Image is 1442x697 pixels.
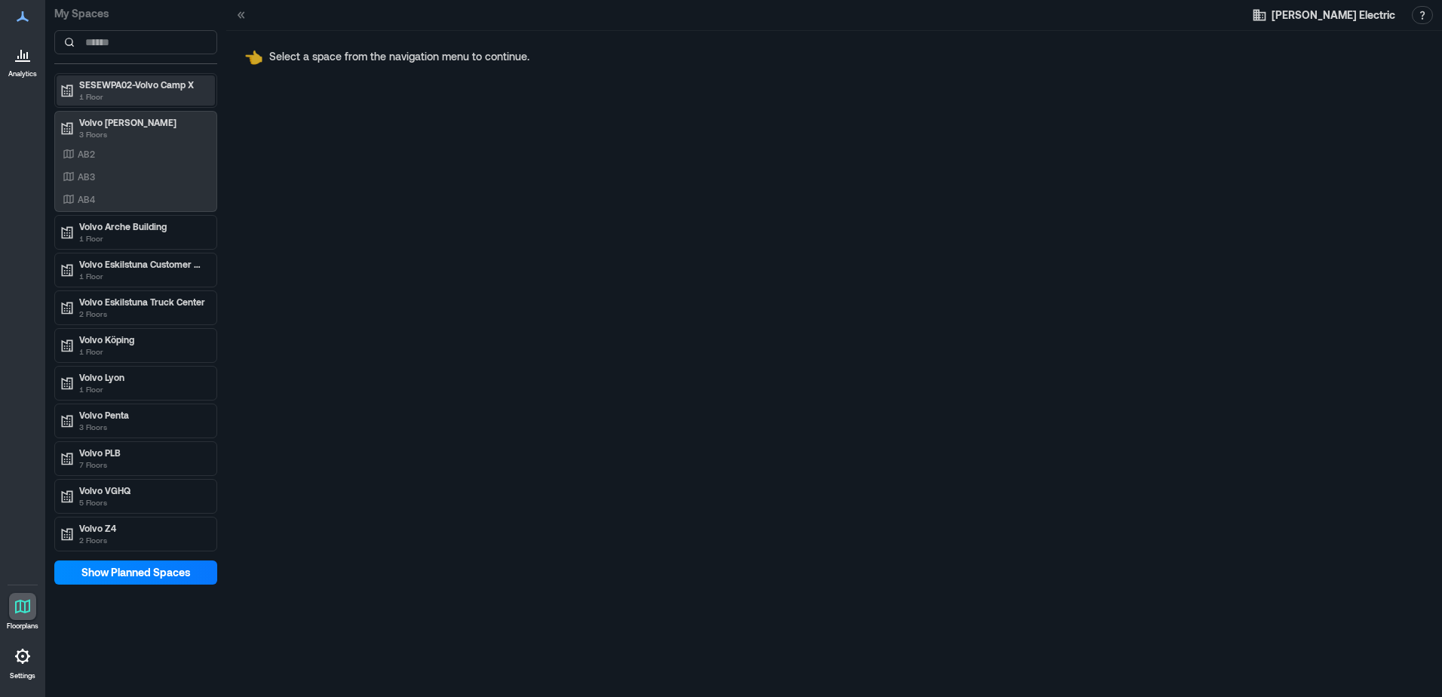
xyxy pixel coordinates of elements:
[79,232,206,244] p: 1 Floor
[79,308,206,320] p: 2 Floors
[79,345,206,358] p: 1 Floor
[81,565,191,580] span: Show Planned Spaces
[269,49,529,64] p: Select a space from the navigation menu to continue.
[79,371,206,383] p: Volvo Lyon
[7,622,38,631] p: Floorplans
[79,522,206,534] p: Volvo Z4
[5,638,41,685] a: Settings
[54,560,217,585] button: Show Planned Spaces
[2,588,43,635] a: Floorplans
[79,484,206,496] p: Volvo VGHQ
[78,170,95,183] p: AB3
[79,270,206,282] p: 1 Floor
[78,148,95,160] p: AB2
[8,69,37,78] p: Analytics
[79,91,206,103] p: 1 Floor
[79,459,206,471] p: 7 Floors
[79,116,206,128] p: Volvo [PERSON_NAME]
[10,671,35,680] p: Settings
[79,78,206,91] p: SESEWPA02-Volvo Camp X
[78,193,95,205] p: AB4
[79,421,206,433] p: 3 Floors
[1272,8,1395,23] span: [PERSON_NAME] Electric
[79,447,206,459] p: Volvo PLB
[79,333,206,345] p: Volvo Köping
[79,409,206,421] p: Volvo Penta
[79,383,206,395] p: 1 Floor
[79,296,206,308] p: Volvo Eskilstuna Truck Center
[4,36,41,83] a: Analytics
[79,128,206,140] p: 3 Floors
[1247,3,1400,27] button: [PERSON_NAME] Electric
[79,258,206,270] p: Volvo Eskilstuna Customer Center
[79,220,206,232] p: Volvo Arche Building
[54,6,217,21] p: My Spaces
[79,496,206,508] p: 5 Floors
[79,534,206,546] p: 2 Floors
[244,48,263,66] span: pointing left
